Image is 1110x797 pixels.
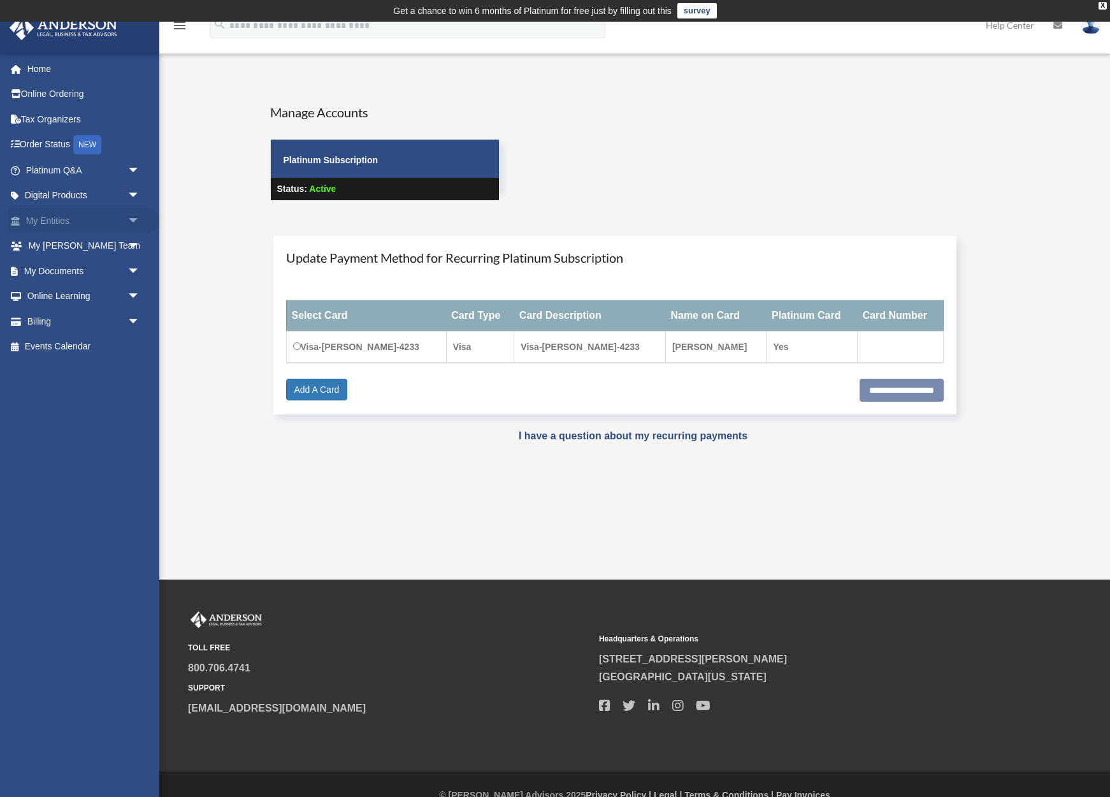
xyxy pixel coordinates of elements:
[9,106,159,132] a: Tax Organizers
[519,430,747,441] a: I have a question about my recurring payments
[127,157,153,184] span: arrow_drop_down
[9,284,159,309] a: Online Learningarrow_drop_down
[127,183,153,209] span: arrow_drop_down
[665,332,767,363] td: [PERSON_NAME]
[9,183,159,208] a: Digital Productsarrow_drop_down
[188,611,264,628] img: Anderson Advisors Platinum Portal
[286,332,446,363] td: Visa-[PERSON_NAME]-4233
[1081,16,1100,34] img: User Pic
[127,309,153,335] span: arrow_drop_down
[188,641,590,655] small: TOLL FREE
[286,300,446,332] th: Select Card
[9,157,159,183] a: Platinum Q&Aarrow_drop_down
[9,208,159,233] a: My Entitiesarrow_drop_down
[599,632,1001,646] small: Headquarters & Operations
[127,284,153,310] span: arrow_drop_down
[286,249,944,267] h4: Update Payment Method for Recurring Platinum Subscription
[446,332,514,363] td: Visa
[6,15,121,40] img: Anderson Advisors Platinum Portal
[1099,2,1107,10] div: close
[9,258,159,284] a: My Documentsarrow_drop_down
[73,135,101,154] div: NEW
[127,208,153,234] span: arrow_drop_down
[188,703,366,713] a: [EMAIL_ADDRESS][DOMAIN_NAME]
[514,300,666,332] th: Card Description
[127,233,153,260] span: arrow_drop_down
[9,56,159,82] a: Home
[277,184,307,194] strong: Status:
[599,654,787,664] a: [STREET_ADDRESS][PERSON_NAME]
[286,379,348,400] a: Add A Card
[309,184,336,194] span: Active
[9,82,159,107] a: Online Ordering
[9,334,159,360] a: Events Calendar
[188,682,590,695] small: SUPPORT
[284,155,378,165] strong: Platinum Subscription
[9,233,159,259] a: My [PERSON_NAME] Teamarrow_drop_down
[446,300,514,332] th: Card Type
[188,662,250,673] a: 800.706.4741
[858,300,944,332] th: Card Number
[172,22,187,33] a: menu
[767,300,858,332] th: Platinum Card
[172,18,187,33] i: menu
[270,103,500,121] h4: Manage Accounts
[665,300,767,332] th: Name on Card
[213,17,227,31] i: search
[514,332,666,363] td: Visa-[PERSON_NAME]-4233
[393,3,672,18] div: Get a chance to win 6 months of Platinum for free just by filling out this
[599,671,767,682] a: [GEOGRAPHIC_DATA][US_STATE]
[9,309,159,334] a: Billingarrow_drop_down
[677,3,717,18] a: survey
[767,332,858,363] td: Yes
[127,258,153,284] span: arrow_drop_down
[9,132,159,158] a: Order StatusNEW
